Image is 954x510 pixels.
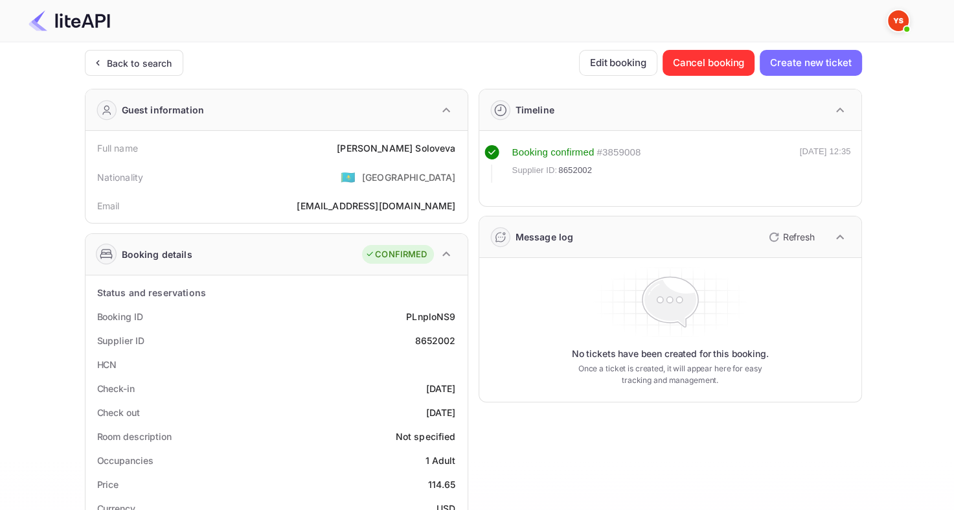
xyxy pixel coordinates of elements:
div: Booking ID [97,310,143,323]
div: Message log [516,230,574,244]
p: Once a ticket is created, it will appear here for easy tracking and management. [568,363,773,386]
img: LiteAPI Logo [28,10,110,31]
div: Timeline [516,103,554,117]
span: 8652002 [558,164,592,177]
div: [GEOGRAPHIC_DATA] [362,170,456,184]
div: Check out [97,406,140,419]
div: [EMAIL_ADDRESS][DOMAIN_NAME] [297,199,455,213]
div: Supplier ID [97,334,144,347]
span: United States [341,165,356,189]
span: Supplier ID: [512,164,558,177]
div: Back to search [107,56,172,70]
button: Refresh [761,227,820,248]
div: 1 Adult [425,454,455,467]
button: Cancel booking [663,50,755,76]
p: Refresh [783,230,815,244]
div: [PERSON_NAME] Soloveva [337,141,455,155]
div: PLnploNS9 [406,310,455,323]
div: 8652002 [415,334,455,347]
div: HCN [97,358,117,371]
div: Status and reservations [97,286,206,299]
div: CONFIRMED [365,248,427,261]
div: Not specified [396,430,456,443]
div: Price [97,478,119,491]
div: Occupancies [97,454,153,467]
p: No tickets have been created for this booking. [572,347,769,360]
div: Booking details [122,248,192,261]
div: Room description [97,430,172,443]
button: Create new ticket [760,50,861,76]
div: [DATE] [426,406,456,419]
div: # 3859008 [596,145,641,160]
div: [DATE] 12:35 [800,145,851,183]
div: Email [97,199,120,213]
div: [DATE] [426,382,456,395]
div: Booking confirmed [512,145,595,160]
div: Guest information [122,103,205,117]
img: Yandex Support [888,10,909,31]
div: Check-in [97,382,135,395]
div: Nationality [97,170,144,184]
div: Full name [97,141,138,155]
button: Edit booking [579,50,657,76]
div: 114.65 [428,478,456,491]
